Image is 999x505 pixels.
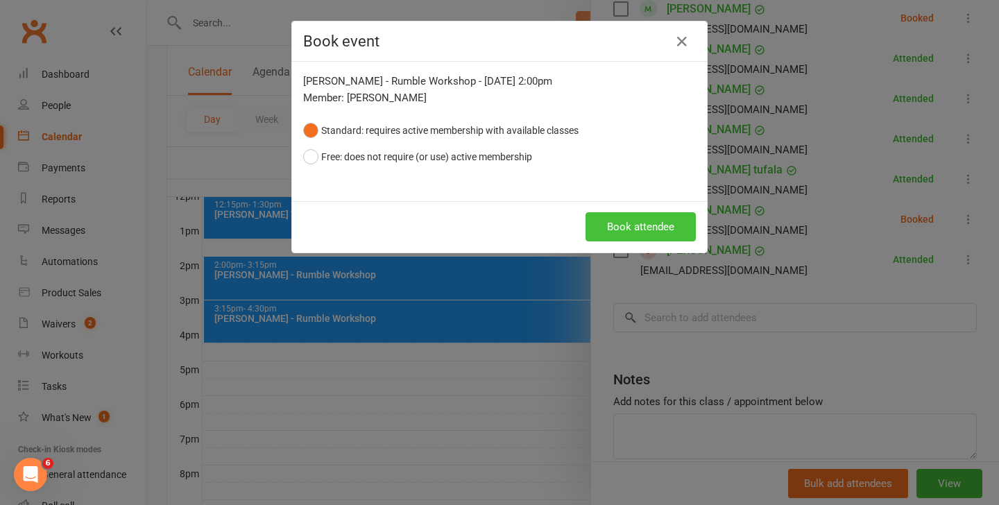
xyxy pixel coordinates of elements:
div: [PERSON_NAME] - Rumble Workshop - [DATE] 2:00pm Member: [PERSON_NAME] [303,73,696,106]
iframe: Intercom live chat [14,458,47,491]
button: Book attendee [586,212,696,241]
h4: Book event [303,33,696,50]
span: 6 [42,458,53,469]
button: Standard: requires active membership with available classes [303,117,579,144]
button: Free: does not require (or use) active membership [303,144,532,170]
button: Close [671,31,693,53]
